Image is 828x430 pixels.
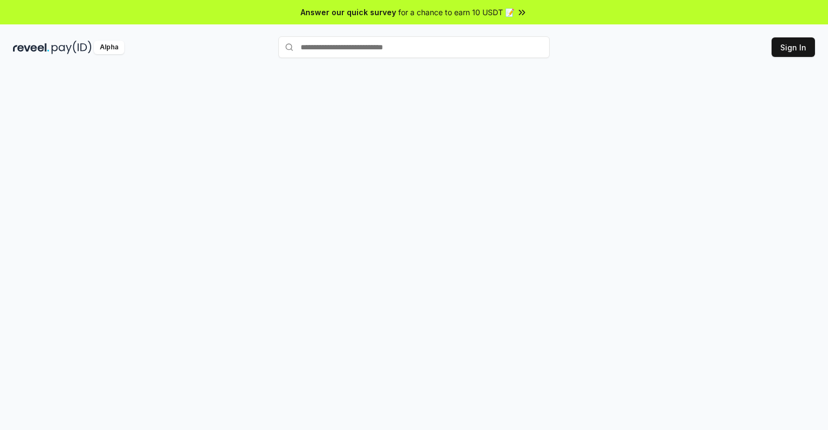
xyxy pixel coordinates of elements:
[52,41,92,54] img: pay_id
[398,7,514,18] span: for a chance to earn 10 USDT 📝
[301,7,396,18] span: Answer our quick survey
[94,41,124,54] div: Alpha
[13,41,49,54] img: reveel_dark
[772,37,815,57] button: Sign In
